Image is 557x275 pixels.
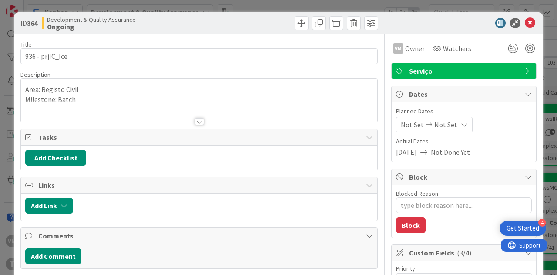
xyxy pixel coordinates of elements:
span: Comments [38,231,362,241]
span: Tasks [38,132,362,143]
span: Description [20,71,50,78]
span: [DATE] [396,147,417,157]
div: 4 [538,219,546,227]
span: ( 3/4 ) [457,248,471,257]
span: Support [18,1,40,12]
span: Planned Dates [396,107,532,116]
p: Area: Registo Civil [25,85,373,95]
b: 364 [27,19,37,27]
span: Not Done Yet [431,147,470,157]
label: Title [20,41,32,48]
div: Get Started [507,224,539,233]
button: Block [396,217,426,233]
span: Links [38,180,362,190]
span: Not Set [434,119,457,130]
span: Serviço [409,66,520,76]
button: Add Checklist [25,150,86,166]
span: Custom Fields [409,248,520,258]
span: Not Set [401,119,424,130]
span: Block [409,172,520,182]
span: Dates [409,89,520,99]
input: type card name here... [20,48,378,64]
label: Blocked Reason [396,190,438,197]
button: Add Link [25,198,73,214]
span: Owner [405,43,425,54]
span: ID [20,18,37,28]
span: Actual Dates [396,137,532,146]
span: Development & Quality Assurance [47,16,136,23]
span: Watchers [443,43,471,54]
p: Milestone: Batch [25,95,373,105]
b: Ongoing [47,23,136,30]
div: VM [393,43,403,54]
div: Open Get Started checklist, remaining modules: 4 [500,221,546,236]
button: Add Comment [25,248,81,264]
div: Priority [396,265,532,272]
